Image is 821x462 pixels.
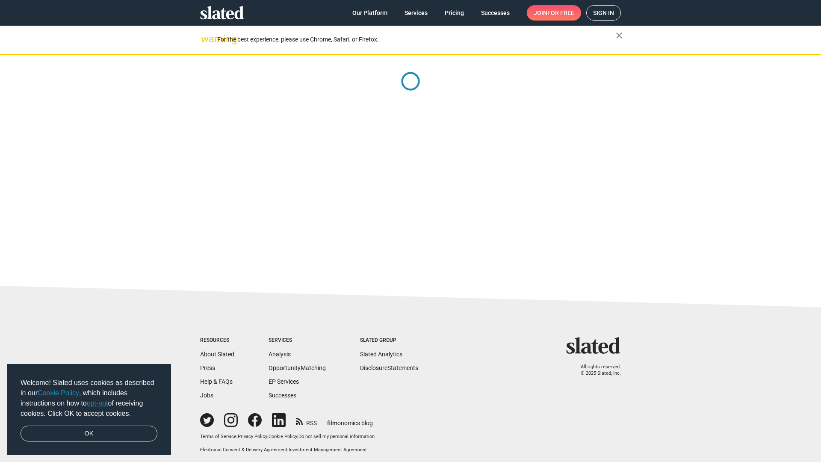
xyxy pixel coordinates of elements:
[398,5,434,21] a: Services
[360,337,418,344] div: Slated Group
[327,412,373,427] a: filmonomics blog
[269,337,326,344] div: Services
[200,378,233,385] a: Help & FAQs
[38,389,79,397] a: Cookie Policy
[236,434,238,439] span: |
[217,34,616,45] div: For the best experience, please use Chrome, Safari, or Firefox.
[360,364,418,371] a: DisclosureStatements
[527,5,581,21] a: Joinfor free
[586,5,621,21] a: Sign in
[200,434,236,439] a: Terms of Service
[327,420,337,426] span: film
[267,434,269,439] span: |
[593,6,614,20] span: Sign in
[269,351,291,358] a: Analysis
[200,447,287,453] a: Electronic Consent & Delivery Agreement
[21,426,157,442] a: dismiss cookie message
[534,5,574,21] span: Join
[200,392,213,399] a: Jobs
[438,5,471,21] a: Pricing
[269,364,326,371] a: OpportunityMatching
[405,5,428,21] span: Services
[297,434,298,439] span: |
[474,5,517,21] a: Successes
[269,434,297,439] a: Cookie Policy
[352,5,387,21] span: Our Platform
[201,34,211,44] mat-icon: warning
[547,5,574,21] span: for free
[298,434,375,440] button: Do not sell my personal information
[360,351,402,358] a: Slated Analytics
[346,5,394,21] a: Our Platform
[87,400,108,407] a: opt-out
[200,351,234,358] a: About Slated
[445,5,464,21] span: Pricing
[238,434,267,439] a: Privacy Policy
[289,447,367,453] a: Investment Management Agreement
[200,364,215,371] a: Press
[296,414,317,427] a: RSS
[287,447,289,453] span: |
[269,392,296,399] a: Successes
[7,364,171,456] div: cookieconsent
[481,5,510,21] span: Successes
[21,378,157,419] span: Welcome! Slated uses cookies as described in our , which includes instructions on how to of recei...
[572,364,621,376] p: All rights reserved. © 2025 Slated, Inc.
[200,337,234,344] div: Resources
[614,30,624,41] mat-icon: close
[269,378,299,385] a: EP Services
